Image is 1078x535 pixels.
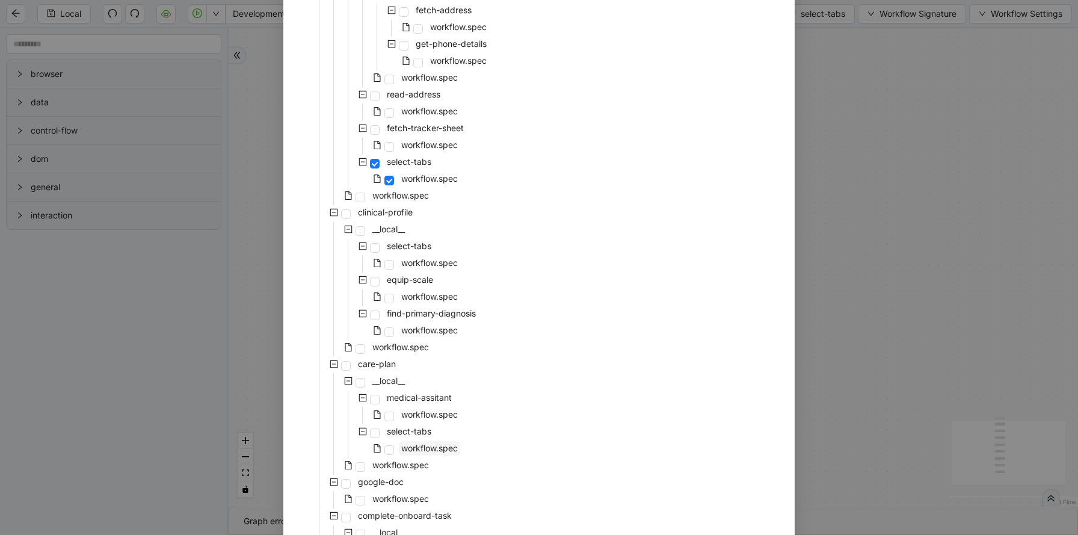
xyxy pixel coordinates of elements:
span: complete-onboard-task [356,509,454,523]
span: workflow.spec [399,323,460,338]
span: minus-square [344,225,353,233]
span: workflow.spec [401,443,458,453]
span: workflow.spec [399,256,460,270]
span: file [344,343,353,351]
span: workflow.spec [401,72,458,82]
span: minus-square [387,40,396,48]
span: file [373,141,381,149]
span: workflow.spec [401,106,458,116]
span: get-phone-details [413,37,489,51]
span: clinical-profile [356,205,415,220]
span: workflow.spec [370,458,431,472]
span: minus-square [387,6,396,14]
span: workflow.spec [370,340,431,354]
span: workflow.spec [401,140,458,150]
span: complete-onboard-task [358,510,452,521]
span: __local__ [370,222,407,237]
span: workflow.spec [372,190,429,200]
span: select-tabs [384,239,434,253]
span: select-tabs [387,241,431,251]
span: file [373,73,381,82]
span: workflow.spec [399,138,460,152]
span: get-phone-details [416,39,487,49]
span: workflow.spec [399,104,460,119]
span: find-primary-diagnosis [387,308,476,318]
span: minus-square [359,276,367,284]
span: minus-square [330,512,338,520]
span: fetch-address [416,5,472,15]
span: file [373,259,381,267]
span: fetch-tracker-sheet [387,123,464,133]
span: medical-assitant [387,392,452,403]
span: minus-square [359,158,367,166]
span: workflow.spec [399,172,460,186]
span: care-plan [358,359,396,369]
span: care-plan [356,357,398,371]
span: clinical-profile [358,207,413,217]
span: workflow.spec [401,291,458,302]
span: select-tabs [387,156,431,167]
span: medical-assitant [384,391,454,405]
span: minus-square [359,124,367,132]
span: workflow.spec [401,325,458,335]
span: workflow.spec [370,188,431,203]
span: workflow.spec [399,407,460,422]
span: file [344,495,353,503]
span: __local__ [372,224,405,234]
span: workflow.spec [399,70,460,85]
span: file [402,23,410,31]
span: google-doc [358,477,404,487]
span: file [344,191,353,200]
span: equip-scale [384,273,436,287]
span: file [373,444,381,453]
span: workflow.spec [372,460,429,470]
span: minus-square [330,360,338,368]
span: select-tabs [387,426,431,436]
span: workflow.spec [401,258,458,268]
span: file [344,461,353,469]
span: select-tabs [384,424,434,439]
span: minus-square [330,478,338,486]
span: workflow.spec [399,441,460,456]
span: fetch-address [413,3,474,17]
span: workflow.spec [372,342,429,352]
span: file [373,326,381,335]
span: minus-square [359,242,367,250]
span: minus-square [330,208,338,217]
span: read-address [387,89,440,99]
span: select-tabs [384,155,434,169]
span: read-address [384,87,443,102]
span: minus-square [344,377,353,385]
span: file [373,175,381,183]
span: __local__ [370,374,407,388]
span: workflow.spec [372,493,429,504]
span: file [373,410,381,419]
span: workflow.spec [428,54,489,68]
span: workflow.spec [370,492,431,506]
span: workflow.spec [401,173,458,184]
span: __local__ [372,376,405,386]
span: workflow.spec [428,20,489,34]
span: fetch-tracker-sheet [384,121,466,135]
span: file [402,57,410,65]
span: workflow.spec [401,409,458,419]
span: find-primary-diagnosis [384,306,478,321]
span: file [373,292,381,301]
span: workflow.spec [430,55,487,66]
span: minus-square [359,90,367,99]
span: workflow.spec [430,22,487,32]
span: file [373,107,381,116]
span: google-doc [356,475,406,489]
span: minus-square [359,309,367,318]
span: minus-square [359,427,367,436]
span: equip-scale [387,274,433,285]
span: minus-square [359,394,367,402]
span: workflow.spec [399,289,460,304]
